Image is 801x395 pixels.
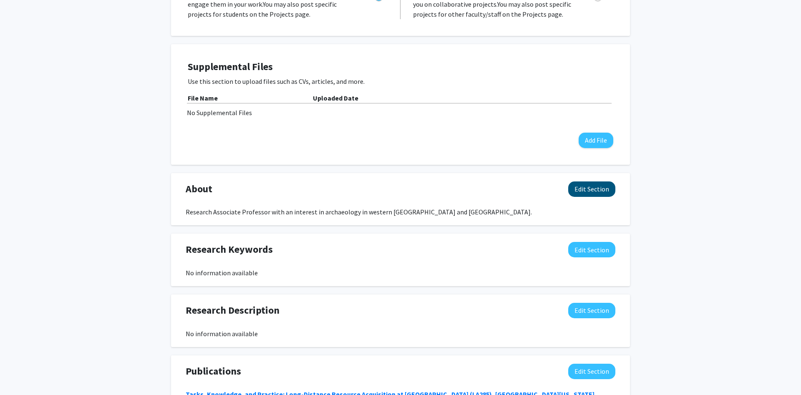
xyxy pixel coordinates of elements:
[579,133,613,148] button: Add File
[186,364,241,379] span: Publications
[568,242,615,257] button: Edit Research Keywords
[6,357,35,389] iframe: Chat
[186,181,212,196] span: About
[568,303,615,318] button: Edit Research Description
[186,207,615,217] div: Research Associate Professor with an interest in archaeology in western [GEOGRAPHIC_DATA] and [GE...
[568,364,615,379] button: Edit Publications
[313,94,358,102] b: Uploaded Date
[187,108,614,118] div: No Supplemental Files
[186,329,615,339] div: No information available
[188,61,613,73] h4: Supplemental Files
[186,242,273,257] span: Research Keywords
[186,268,615,278] div: No information available
[188,94,218,102] b: File Name
[568,181,615,197] button: Edit About
[186,303,280,318] span: Research Description
[188,76,613,86] p: Use this section to upload files such as CVs, articles, and more.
